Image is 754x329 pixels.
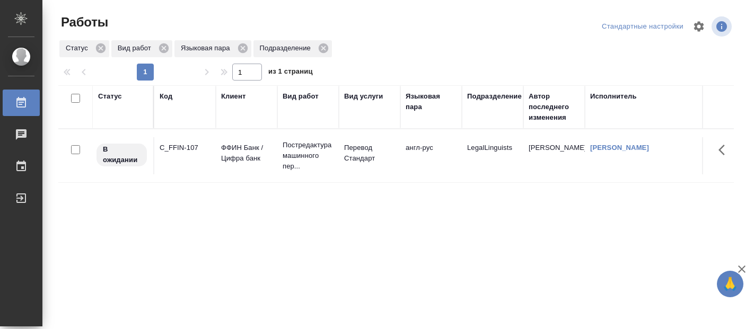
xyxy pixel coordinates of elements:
[58,14,108,31] span: Работы
[221,91,246,102] div: Клиент
[103,144,141,165] p: В ожидании
[283,91,319,102] div: Вид работ
[66,43,92,54] p: Статус
[717,271,743,297] button: 🙏
[400,137,462,174] td: англ-рус
[712,16,734,37] span: Посмотреть информацию
[590,144,649,152] a: [PERSON_NAME]
[406,91,457,112] div: Языковая пара
[344,91,383,102] div: Вид услуги
[523,137,585,174] td: [PERSON_NAME]
[174,40,251,57] div: Языковая пара
[344,143,395,164] p: Перевод Стандарт
[467,91,522,102] div: Подразделение
[181,43,234,54] p: Языковая пара
[268,65,313,81] span: из 1 страниц
[462,137,523,174] td: LegalLinguists
[686,14,712,39] span: Настроить таблицу
[111,40,172,57] div: Вид работ
[95,143,148,167] div: Исполнитель назначен, приступать к работе пока рано
[712,137,738,163] button: Здесь прячутся важные кнопки
[529,91,580,123] div: Автор последнего изменения
[721,273,739,295] span: 🙏
[59,40,109,57] div: Статус
[590,91,637,102] div: Исполнитель
[160,91,172,102] div: Код
[253,40,332,57] div: Подразделение
[118,43,155,54] p: Вид работ
[599,19,686,35] div: split button
[160,143,211,153] div: C_FFIN-107
[283,140,334,172] p: Постредактура машинного пер...
[221,143,272,164] p: ФФИН Банк / Цифра банк
[98,91,122,102] div: Статус
[260,43,314,54] p: Подразделение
